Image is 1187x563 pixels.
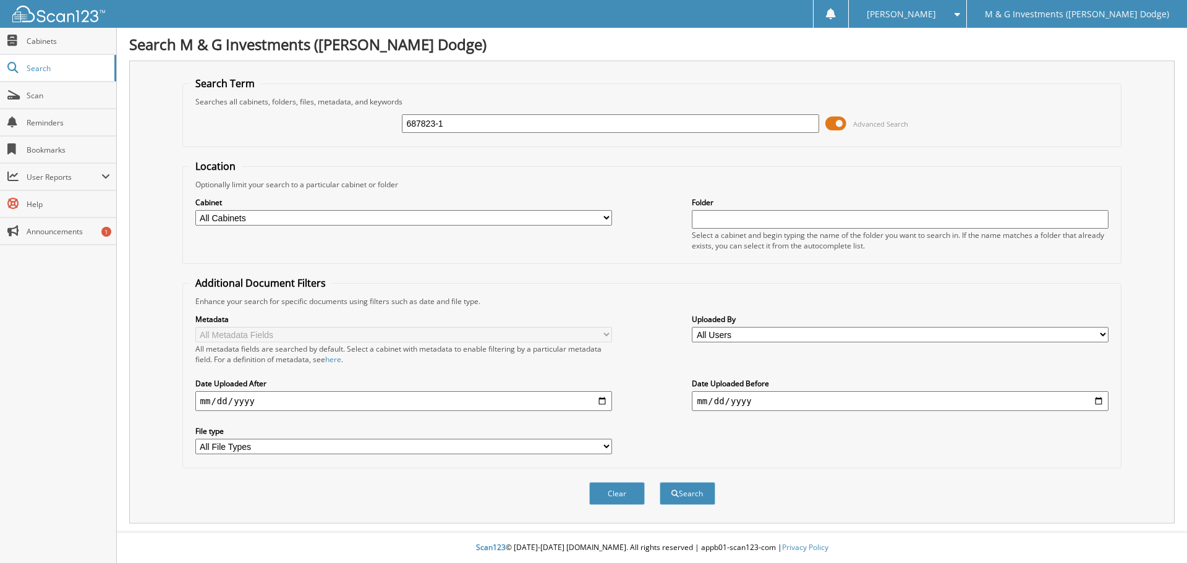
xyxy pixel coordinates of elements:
a: here [325,354,341,365]
label: Folder [692,197,1108,208]
h1: Search M & G Investments ([PERSON_NAME] Dodge) [129,34,1175,54]
label: Date Uploaded After [195,378,612,389]
span: Announcements [27,226,110,237]
label: Uploaded By [692,314,1108,324]
legend: Location [189,159,242,173]
img: scan123-logo-white.svg [12,6,105,22]
span: Cabinets [27,36,110,46]
span: Scan123 [476,542,506,552]
span: Advanced Search [853,119,908,129]
label: File type [195,426,612,436]
input: end [692,391,1108,411]
span: Help [27,199,110,210]
span: Search [27,63,108,74]
button: Search [660,482,715,505]
span: Reminders [27,117,110,128]
a: Privacy Policy [782,542,828,552]
span: Scan [27,90,110,101]
label: Metadata [195,314,612,324]
div: Select a cabinet and begin typing the name of the folder you want to search in. If the name match... [692,230,1108,251]
div: Searches all cabinets, folders, files, metadata, and keywords [189,96,1115,107]
div: 1 [101,227,111,237]
legend: Additional Document Filters [189,276,332,290]
span: Bookmarks [27,145,110,155]
label: Cabinet [195,197,612,208]
div: © [DATE]-[DATE] [DOMAIN_NAME]. All rights reserved | appb01-scan123-com | [117,533,1187,563]
span: User Reports [27,172,101,182]
div: All metadata fields are searched by default. Select a cabinet with metadata to enable filtering b... [195,344,612,365]
legend: Search Term [189,77,261,90]
div: Enhance your search for specific documents using filters such as date and file type. [189,296,1115,307]
span: M & G Investments ([PERSON_NAME] Dodge) [985,11,1169,18]
input: start [195,391,612,411]
button: Clear [589,482,645,505]
div: Optionally limit your search to a particular cabinet or folder [189,179,1115,190]
span: [PERSON_NAME] [867,11,936,18]
label: Date Uploaded Before [692,378,1108,389]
